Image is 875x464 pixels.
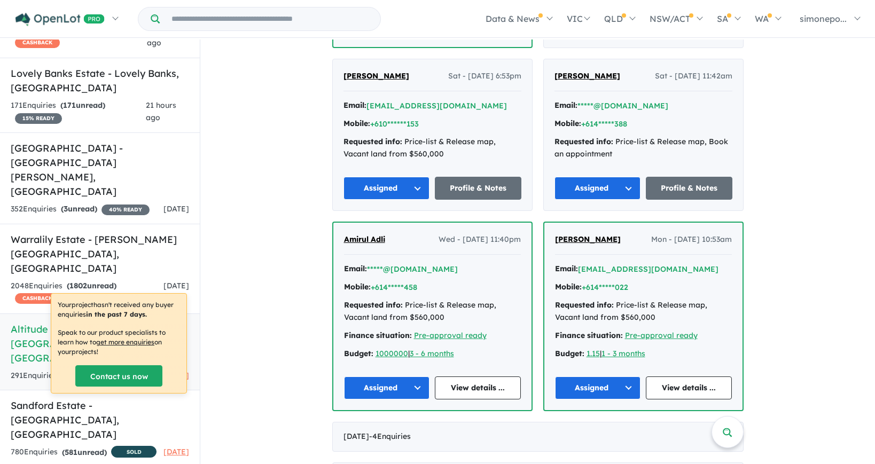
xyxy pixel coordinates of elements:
strong: Mobile: [343,119,370,128]
button: Assigned [344,376,430,399]
span: 40 % READY [101,205,150,215]
a: 1 - 3 months [601,349,645,358]
strong: Finance situation: [555,331,623,340]
strong: ( unread) [60,100,105,110]
strong: Requested info: [344,300,403,310]
div: 171 Enquir ies [11,99,146,125]
img: Openlot PRO Logo White [15,13,105,26]
strong: Mobile: [554,119,581,128]
span: 171 [63,100,76,110]
button: Assigned [555,376,641,399]
a: 3 - 6 months [410,349,454,358]
strong: ( unread) [61,204,97,214]
span: 20 hours ago [147,25,178,48]
div: | [555,348,732,360]
a: 1000000 [376,349,408,358]
strong: ( unread) [67,281,116,290]
a: Profile & Notes [435,177,521,200]
span: [DATE] [163,204,189,214]
span: [PERSON_NAME] [554,71,620,81]
span: [PERSON_NAME] [343,71,409,81]
a: View details ... [435,376,521,399]
span: SOLD [111,446,157,458]
span: Mon - [DATE] 10:53am [651,233,732,246]
div: 352 Enquir ies [11,203,150,216]
strong: Finance situation: [344,331,412,340]
strong: Email: [343,100,366,110]
strong: Email: [555,264,578,273]
span: 21 hours ago [146,100,176,123]
span: 1802 [69,281,87,290]
span: 15 % READY [15,113,62,124]
strong: Mobile: [344,282,371,292]
span: Sat - [DATE] 6:53pm [448,70,521,83]
h5: Altitude Estate - [GEOGRAPHIC_DATA] , [GEOGRAPHIC_DATA] [11,322,189,365]
span: 581 [65,447,77,457]
a: Amirul Adli [344,233,385,246]
div: Price-list & Release map, Vacant land from $560,000 [344,299,521,325]
strong: Budget: [555,349,584,358]
div: Price-list & Release map, Vacant land from $560,000 [555,299,732,325]
b: in the past 7 days. [86,310,147,318]
p: Speak to our product specialists to learn how to on your projects ! [58,328,180,357]
button: [EMAIL_ADDRESS][DOMAIN_NAME] [366,100,507,112]
button: [EMAIL_ADDRESS][DOMAIN_NAME] [578,264,718,275]
a: View details ... [646,376,732,399]
a: 1.15 [587,349,600,358]
div: 291 Enquir ies [11,369,153,382]
strong: ( unread) [62,447,107,457]
div: | [344,348,521,360]
span: CASHBACK [15,37,60,48]
strong: Requested info: [343,137,402,146]
div: Price-list & Release map, Vacant land from $560,000 [343,136,521,161]
input: Try estate name, suburb, builder or developer [162,7,378,30]
strong: Mobile: [555,282,582,292]
a: [PERSON_NAME] [343,70,409,83]
p: Your project hasn't received any buyer enquiries [58,300,180,319]
u: get more enquiries [96,338,154,346]
span: CASHBACK [15,293,60,304]
span: [DATE] [163,281,189,290]
div: 2048 Enquir ies [11,280,163,305]
a: [PERSON_NAME] [555,233,621,246]
button: Assigned [554,177,641,200]
div: Price-list & Release map, Book an appointment [554,136,732,161]
strong: Requested info: [555,300,614,310]
span: Wed - [DATE] 11:40pm [439,233,521,246]
strong: Email: [554,100,577,110]
span: Sat - [DATE] 11:42am [655,70,732,83]
h5: Warralily Estate - [PERSON_NAME][GEOGRAPHIC_DATA] , [GEOGRAPHIC_DATA] [11,232,189,276]
strong: Email: [344,264,367,273]
a: [PERSON_NAME] [554,70,620,83]
a: Contact us now [75,365,162,387]
span: [PERSON_NAME] [555,234,621,244]
span: 3 [64,204,68,214]
strong: Budget: [344,349,373,358]
h5: [GEOGRAPHIC_DATA] - [GEOGRAPHIC_DATA][PERSON_NAME] , [GEOGRAPHIC_DATA] [11,141,189,199]
a: Profile & Notes [646,177,732,200]
div: 780 Enquir ies [11,446,157,459]
h5: Lovely Banks Estate - Lovely Banks , [GEOGRAPHIC_DATA] [11,66,189,95]
strong: Requested info: [554,137,613,146]
span: [DATE] [163,447,189,457]
h5: Sandford Estate - [GEOGRAPHIC_DATA] , [GEOGRAPHIC_DATA] [11,398,189,442]
span: simonepo... [800,13,847,24]
div: [DATE] [332,422,744,452]
span: Amirul Adli [344,234,385,244]
a: Pre-approval ready [625,331,698,340]
a: Pre-approval ready [414,331,487,340]
button: Assigned [343,177,430,200]
span: - 4 Enquir ies [369,431,411,441]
